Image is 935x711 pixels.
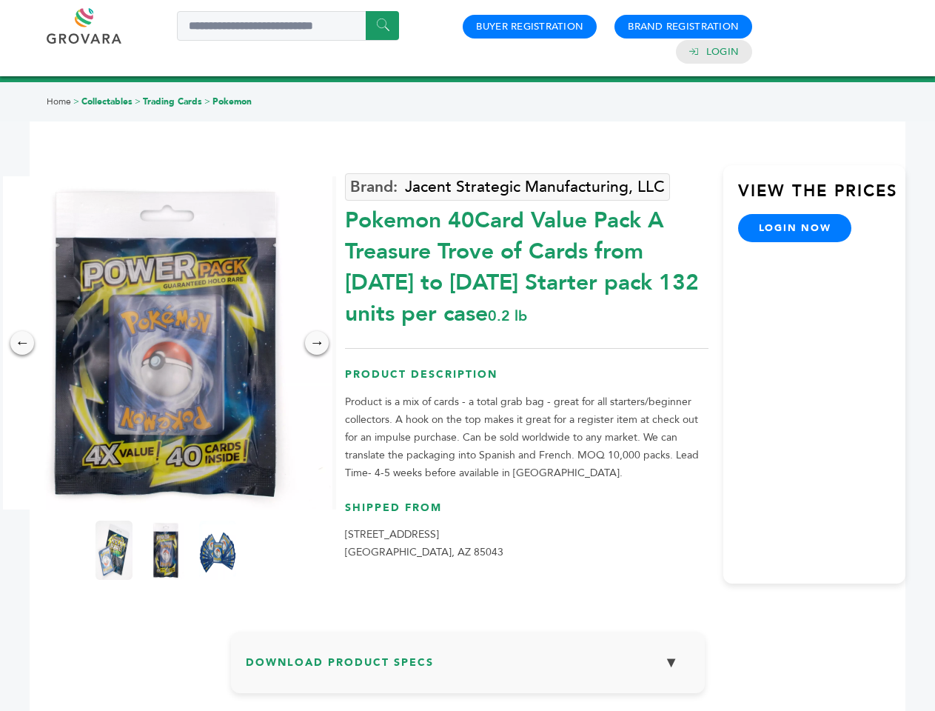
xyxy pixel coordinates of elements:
span: > [135,96,141,107]
a: Jacent Strategic Manufacturing, LLC [345,173,670,201]
p: Product is a mix of cards - a total grab bag - great for all starters/beginner collectors. A hook... [345,393,708,482]
span: 0.2 lb [488,306,527,326]
div: ← [10,331,34,355]
p: [STREET_ADDRESS] [GEOGRAPHIC_DATA], AZ 85043 [345,526,708,561]
h3: Product Description [345,367,708,393]
a: Pokemon [212,96,252,107]
a: Brand Registration [628,20,739,33]
a: Home [47,96,71,107]
img: Pokemon 40-Card Value Pack – A Treasure Trove of Cards from 1996 to 2024 - Starter pack! 132 unit... [199,521,236,580]
div: Pokemon 40Card Value Pack A Treasure Trove of Cards from [DATE] to [DATE] Starter pack 132 units ... [345,198,708,330]
span: > [73,96,79,107]
a: Collectables [81,96,133,107]
a: Login [706,45,739,59]
a: login now [738,214,852,242]
h3: Download Product Specs [246,647,690,690]
img: Pokemon 40-Card Value Pack – A Treasure Trove of Cards from 1996 to 2024 - Starter pack! 132 unit... [147,521,184,580]
a: Trading Cards [143,96,202,107]
span: > [204,96,210,107]
img: Pokemon 40-Card Value Pack – A Treasure Trove of Cards from 1996 to 2024 - Starter pack! 132 unit... [95,521,133,580]
h3: View the Prices [738,180,905,214]
div: → [305,331,329,355]
button: ▼ [653,647,690,678]
a: Buyer Registration [476,20,583,33]
h3: Shipped From [345,501,708,527]
input: Search a product or brand... [177,11,399,41]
